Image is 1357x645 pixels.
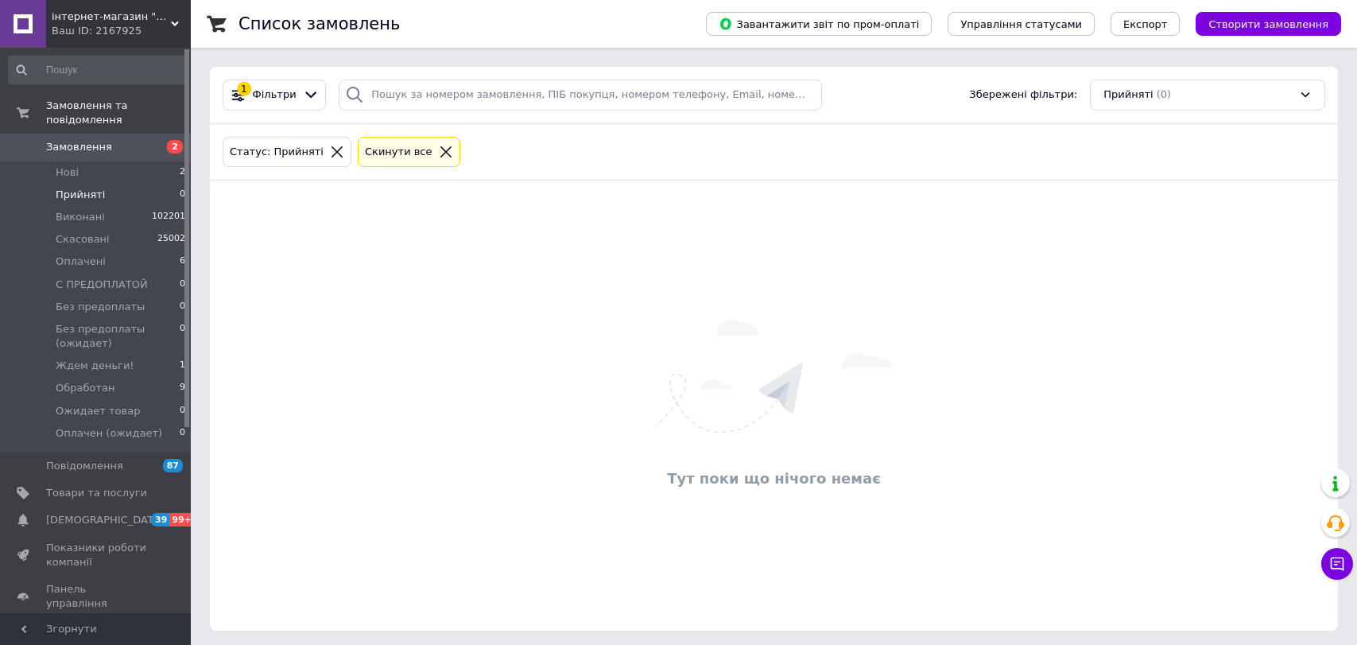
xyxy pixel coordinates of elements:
div: Ваш ID: 2167925 [52,24,191,38]
span: Експорт [1123,18,1168,30]
div: Тут поки що нічого немає [218,468,1330,488]
span: Замовлення та повідомлення [46,99,191,127]
span: Обработан [56,381,114,395]
span: Замовлення [46,140,112,154]
span: 39 [151,513,169,526]
button: Управління статусами [948,12,1095,36]
span: 0 [180,404,185,418]
span: 87 [163,459,183,472]
span: 99+ [169,513,196,526]
button: Завантажити звіт по пром-оплаті [706,12,932,36]
span: Нові [56,165,79,180]
span: 2 [180,165,185,180]
span: (0) [1157,88,1171,100]
div: 1 [237,82,251,96]
span: Завантажити звіт по пром-оплаті [719,17,919,31]
span: 25002 [157,232,185,247]
span: Управління статусами [960,18,1082,30]
span: Без предоплаты [56,300,145,314]
span: Товари та послуги [46,486,147,500]
span: [DEMOGRAPHIC_DATA] [46,513,164,527]
span: 0 [180,188,185,202]
span: Повідомлення [46,459,123,473]
span: Збережені фільтри: [969,87,1077,103]
span: Ждем деньги! [56,359,134,373]
span: Оплачен (ожидает) [56,426,162,441]
input: Пошук за номером замовлення, ПІБ покупця, номером телефону, Email, номером накладної [339,80,822,111]
span: 0 [180,426,185,441]
button: Створити замовлення [1196,12,1341,36]
span: Оплачені [56,255,106,269]
button: Чат з покупцем [1321,548,1353,580]
span: Скасовані [56,232,110,247]
span: 6 [180,255,185,269]
div: Статус: Прийняті [227,144,327,161]
span: 0 [180,322,185,351]
span: Без предоплаты (ожидает) [56,322,180,351]
span: Фільтри [253,87,297,103]
span: 9 [180,381,185,395]
h1: Список замовлень [238,14,400,33]
span: Панель управління [46,582,147,611]
span: Прийняті [56,188,105,202]
span: 102201 [152,210,185,224]
span: 2 [167,140,183,153]
span: 0 [180,278,185,292]
button: Експорт [1111,12,1181,36]
span: інтернет-магазин "BestNail" [52,10,171,24]
span: Показники роботи компанії [46,541,147,569]
span: Виконані [56,210,105,224]
span: Прийняті [1103,87,1153,103]
span: Ожидает товар [56,404,140,418]
a: Створити замовлення [1180,17,1341,29]
span: 1 [180,359,185,373]
span: 0 [180,300,185,314]
span: Створити замовлення [1208,18,1328,30]
div: Cкинути все [362,144,436,161]
span: C ПРЕДОПЛАТОЙ [56,278,148,292]
input: Пошук [8,56,187,84]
